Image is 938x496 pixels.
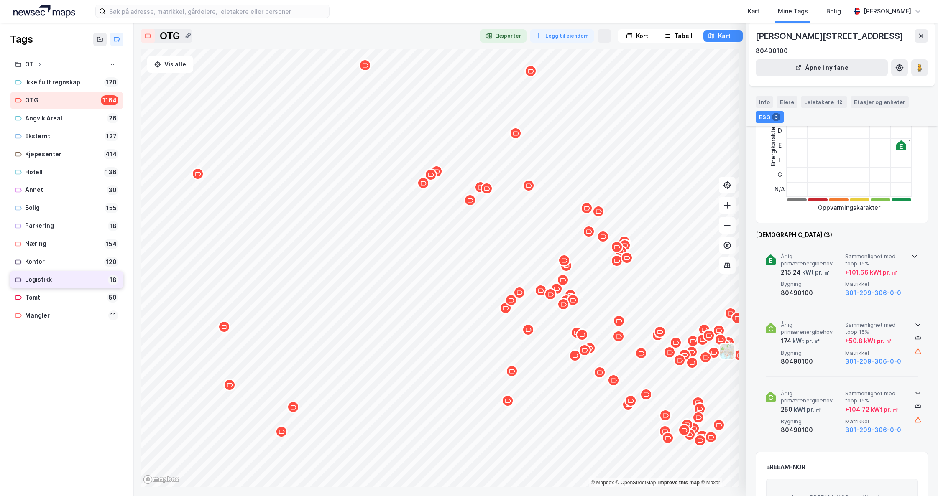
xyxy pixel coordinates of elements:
div: Map marker [499,302,512,314]
div: E [774,138,785,153]
div: Map marker [474,181,487,193]
span: Årlig primærenergibehov [781,253,842,267]
div: Kort [636,31,648,41]
a: Angvik Areal26 [10,110,123,127]
div: Info [756,96,773,108]
div: Map marker [597,230,609,243]
div: Map marker [192,168,204,180]
div: Map marker [652,329,664,341]
canvas: Map [141,49,739,487]
div: Map marker [424,168,437,181]
div: 1 [908,140,910,145]
span: Årlig primærenergibehov [781,390,842,404]
div: Map marker [223,379,236,391]
div: Map marker [659,409,672,422]
div: G [774,168,785,182]
div: Map marker [569,349,581,362]
div: 174 [781,336,820,346]
span: Sammenlignet med topp 15% [845,321,906,336]
div: Map marker [670,336,682,349]
a: OpenStreetMap [616,480,656,486]
div: kWt pr. ㎡ [792,404,821,415]
div: + 104.72 kWt pr. ㎡ [845,404,898,415]
div: Map marker [593,366,606,379]
span: Matrikkel [845,349,906,356]
div: 1164 [101,95,118,105]
div: Næring [25,239,101,249]
span: Sammenlignet med topp 15% [845,253,906,267]
div: Map marker [557,274,569,286]
div: Map marker [687,335,699,347]
div: Kart [718,31,731,41]
button: Vis alle [147,56,193,73]
div: Etasjer og enheter [854,98,905,106]
div: 50 [107,293,118,303]
div: Map marker [580,202,593,214]
div: Map marker [713,324,725,337]
div: Logistikk [25,275,105,285]
div: Map marker [505,294,517,306]
div: Map marker [611,241,623,253]
div: 414 [104,149,118,159]
button: 301-209-306-0-0 [845,288,901,298]
div: Map marker [662,432,674,444]
div: Map marker [509,127,522,140]
a: Tomt50 [10,289,123,306]
a: Maxar [701,480,720,486]
a: Mangler11 [10,307,123,324]
div: 127 [105,131,118,141]
div: Map marker [534,284,547,297]
div: Map marker [713,419,725,431]
div: 80490100 [781,356,842,366]
div: Bolig [25,203,101,213]
button: Legg til eiendom [530,29,594,43]
div: Map marker [635,347,647,359]
div: Kontor [25,257,101,267]
a: OTG1164 [10,92,123,109]
div: Map marker [678,348,691,361]
div: [PERSON_NAME][STREET_ADDRESS] [756,29,905,43]
div: Map marker [287,401,299,413]
div: 30 [107,185,118,195]
div: Map marker [699,351,712,364]
div: 80490100 [781,425,842,435]
div: Map marker [686,356,698,369]
span: Bygning [781,280,842,287]
div: Map marker [607,374,620,387]
img: Z [719,343,735,359]
div: Map marker [696,333,709,346]
div: Map marker [583,225,595,238]
a: Kontor120 [10,253,123,270]
a: Hotell136 [10,164,123,181]
div: Map marker [583,342,596,354]
div: Map marker [464,194,476,206]
div: 80490100 [756,46,788,56]
div: Eksternt [25,131,101,142]
div: Map marker [558,254,570,267]
div: + 50.8 kWt pr. ㎡ [845,336,892,346]
div: BREEAM-NOR [766,462,805,472]
div: Map marker [430,165,443,178]
div: + 101.66 kWt pr. ㎡ [845,267,897,277]
div: 3 [772,113,780,121]
div: Map marker [522,179,535,192]
div: Kontrollprogram for chat [896,456,938,496]
iframe: Chat Widget [896,456,938,496]
div: Map marker [524,65,537,77]
div: Map marker [576,328,588,341]
div: Map marker [619,239,631,252]
div: Eiere [777,96,797,108]
a: Eksternt127 [10,128,123,145]
div: OTG [25,95,97,106]
div: N/A [774,182,785,197]
a: Logistikk18 [10,271,123,288]
div: 80490100 [781,288,842,298]
div: Map marker [550,282,563,295]
div: Map marker [678,424,690,436]
div: Parkering [25,221,105,231]
div: Map marker [659,425,671,437]
div: Map marker [714,333,727,346]
a: Improve this map [658,480,700,486]
span: Matrikkel [845,280,906,287]
div: Map marker [692,396,704,409]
